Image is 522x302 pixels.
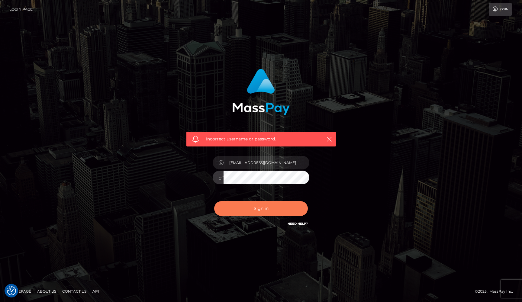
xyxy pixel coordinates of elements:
img: Revisit consent button [7,286,16,295]
a: Login [489,3,512,16]
a: Homepage [7,287,34,296]
a: Need Help? [288,222,308,226]
button: Consent Preferences [7,286,16,295]
a: About Us [35,287,59,296]
div: © 2025 , MassPay Inc. [475,288,517,295]
a: Contact Us [60,287,89,296]
img: MassPay Login [232,69,290,115]
span: Incorrect username or password. [206,136,316,142]
a: API [90,287,101,296]
button: Sign in [214,201,308,216]
input: Username... [224,156,309,169]
a: Login Page [9,3,33,16]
